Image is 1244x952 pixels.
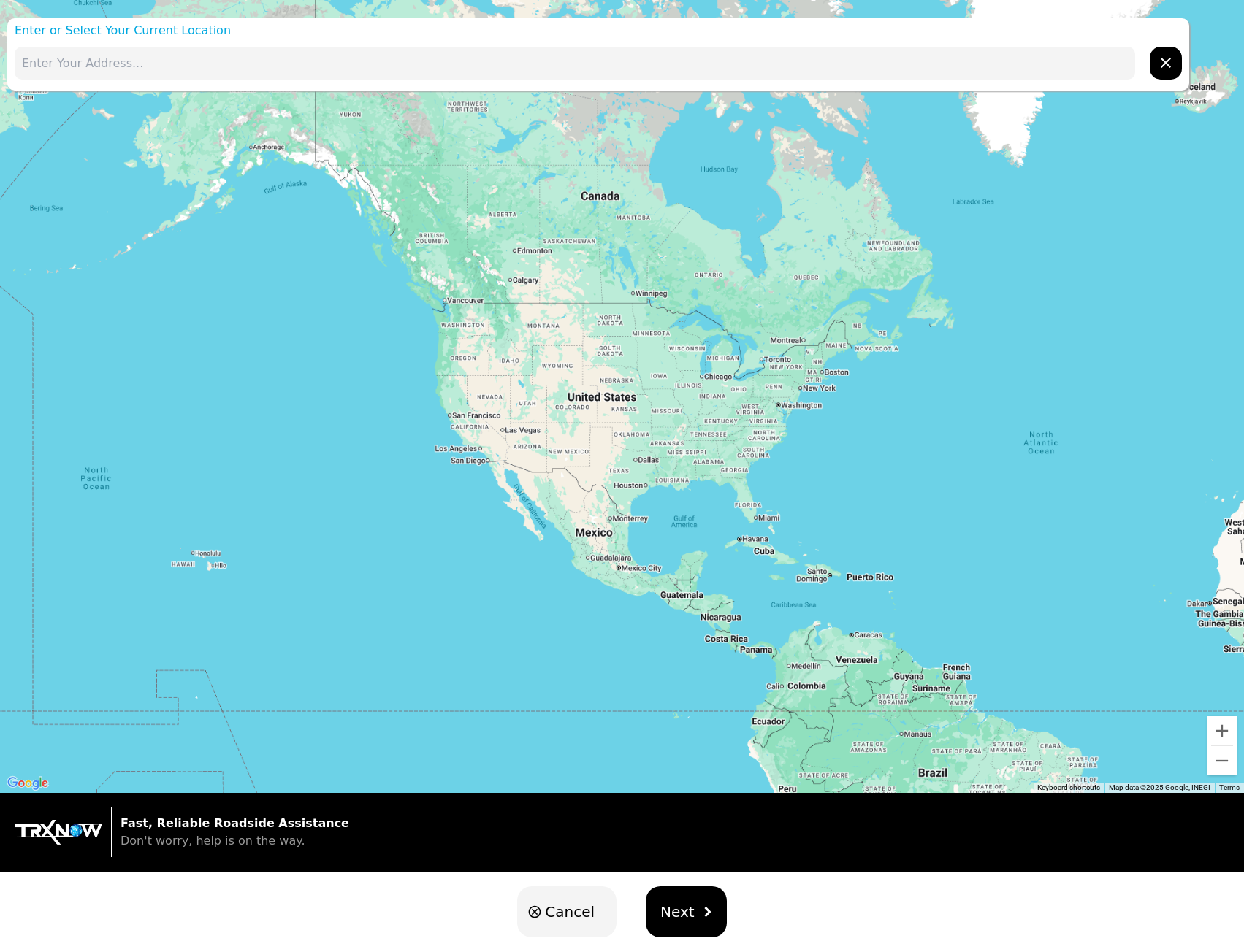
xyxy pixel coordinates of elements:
p: Enter or Select Your Current Location [7,22,1189,39]
strong: Fast, Reliable Roadside Assistance [121,816,349,830]
img: chevron [702,907,712,917]
a: Open this area in Google Maps (opens a new window) [4,774,52,793]
img: Google [4,774,52,793]
button: Keyboard shortcuts [1037,783,1100,793]
img: trx now logo [15,820,102,845]
button: Zoom out [1207,746,1237,775]
button: Nextchevron forward outline [646,886,727,937]
span: Don't worry, help is on the way. [121,834,305,848]
input: Enter Your Address... [15,47,1135,80]
span: Next [660,901,695,923]
button: Zoom in [1207,716,1237,745]
span: Map data ©2025 Google, INEGI [1109,783,1210,791]
span: Cancel [545,901,595,923]
button: chevron forward outline [1150,47,1182,80]
button: Cancel [517,886,617,937]
a: Terms [1219,783,1240,791]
